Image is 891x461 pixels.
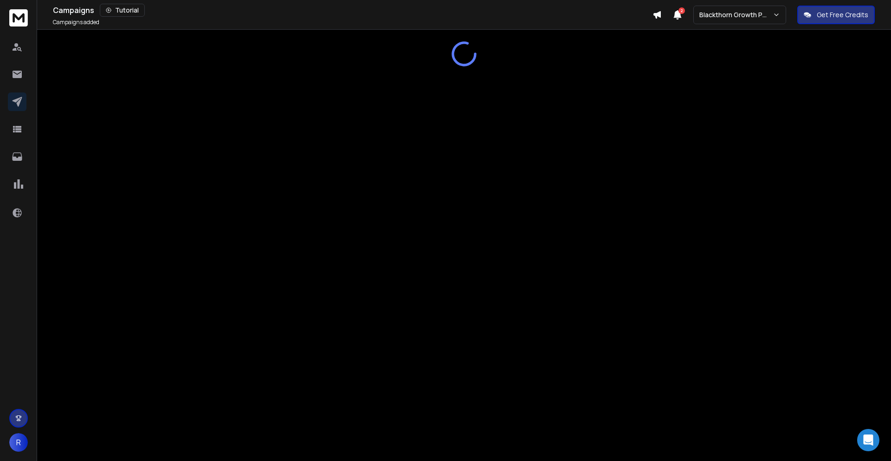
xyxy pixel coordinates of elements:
[9,433,28,452] button: R
[53,4,652,17] div: Campaigns
[100,4,145,17] button: Tutorial
[817,10,868,20] p: Get Free Credits
[857,429,879,451] div: Open Intercom Messenger
[797,6,875,24] button: Get Free Credits
[678,7,685,14] span: 2
[699,10,773,20] p: Blackthorn Growth Partners
[53,19,99,26] p: Campaigns added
